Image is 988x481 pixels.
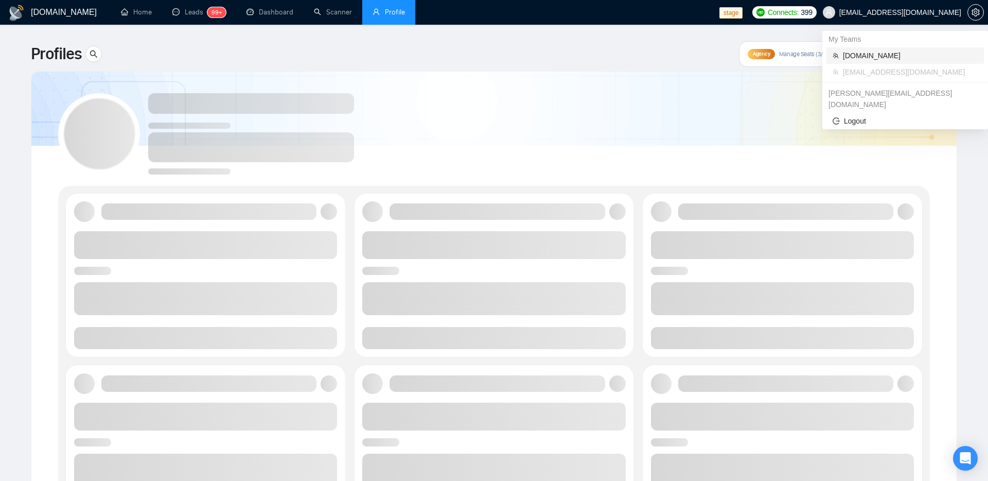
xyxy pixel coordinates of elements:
img: logo [8,5,25,21]
span: user [825,9,833,16]
span: 399 [801,7,812,18]
span: Connects: [768,7,799,18]
div: Open Intercom Messenger [953,446,978,471]
a: searchScanner [314,8,352,16]
sup: 99+ [207,7,226,18]
a: homeHome [121,8,152,16]
a: messageLeads99+ [172,8,226,16]
span: stage [719,7,743,19]
span: [EMAIL_ADDRESS][DOMAIN_NAME] [843,66,978,78]
span: logout [833,117,840,125]
span: Profile [385,8,405,16]
span: user [373,8,380,15]
a: setting [967,8,984,16]
div: salman.fatih@gigradar.io [822,85,988,113]
span: Profiles [31,42,81,66]
span: team [833,69,839,75]
span: Manage Seats (3/3) [779,50,828,58]
span: [DOMAIN_NAME] [843,50,978,61]
img: upwork-logo.png [756,8,765,16]
button: search [85,46,102,62]
span: Agency [753,50,770,57]
span: Logout [833,115,978,127]
span: team [833,53,839,59]
div: My Teams [822,31,988,47]
a: dashboardDashboard [246,8,293,16]
button: setting [967,4,984,21]
span: search [86,50,101,58]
